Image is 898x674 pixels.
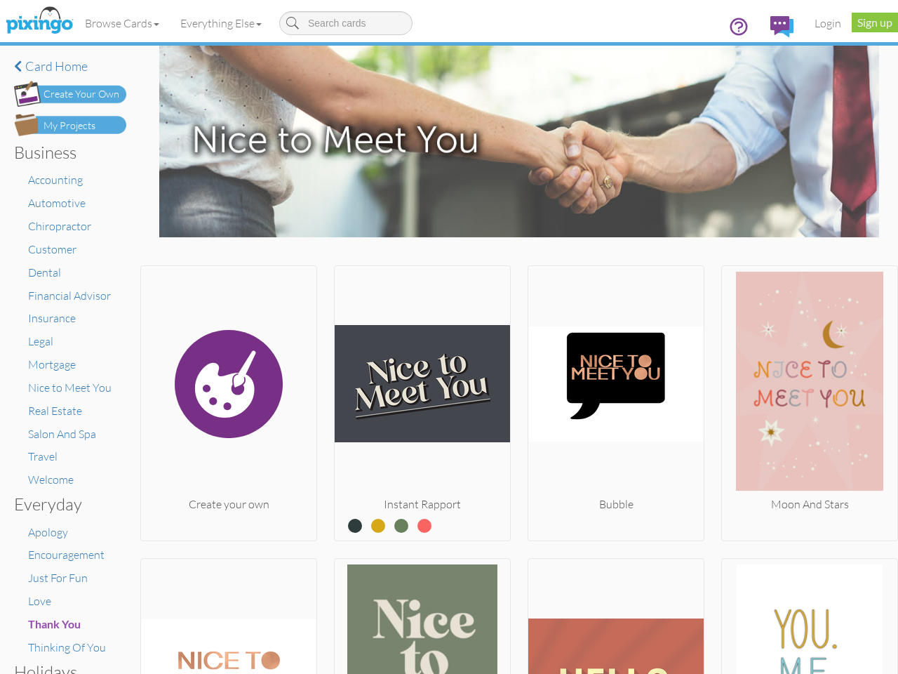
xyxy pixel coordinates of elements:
[2,4,76,39] img: pixingo logo
[28,219,91,233] a: Chiropractor
[159,46,879,237] img: nice-to-meet-you.jpg
[141,272,316,496] img: create.svg
[28,525,68,539] a: Apology
[722,272,897,496] img: 20201015-182829-51e4a9639e9b-250.jpg
[28,427,96,441] a: Salon And Spa
[28,404,82,418] a: Real Estate
[43,87,119,102] div: Create Your Own
[335,496,510,513] div: Instant Rapport
[28,617,81,631] a: Thank You
[28,473,74,487] a: Welcome
[170,6,272,41] a: Everything Else
[14,495,116,513] h3: Everyday
[28,334,53,348] a: Legal
[852,13,898,32] a: Sign up
[28,242,76,256] a: Customer
[28,173,83,187] a: Accounting
[28,571,88,585] a: Just For Fun
[528,496,704,513] div: Bubble
[141,496,316,513] div: Create your own
[43,119,95,133] div: My Projects
[28,381,112,395] a: Nice to Meet You
[14,114,126,136] img: my-projects-button.png
[14,143,116,161] h3: Business
[28,640,106,654] a: Thinking Of You
[335,272,510,496] img: 20250527-043656-4a68221cc664-250.jpg
[28,594,51,608] a: Love
[28,196,86,210] a: Automotive
[28,289,111,303] a: Financial Advisor
[28,357,76,371] a: Mortgage
[770,16,793,37] img: comments.svg
[74,6,170,41] a: Browse Cards
[14,81,126,107] img: create-own-button.png
[28,617,81,630] span: Thank You
[28,311,76,325] a: Insurance
[28,265,61,279] a: Dental
[722,496,897,513] div: Moon And Stars
[14,60,126,74] a: Card home
[804,6,852,41] a: Login
[28,449,58,463] a: Travel
[528,272,704,496] img: 20190519-053422-a5473d950488-250.jpg
[28,548,105,562] a: Encouragement
[279,11,413,35] input: Search cards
